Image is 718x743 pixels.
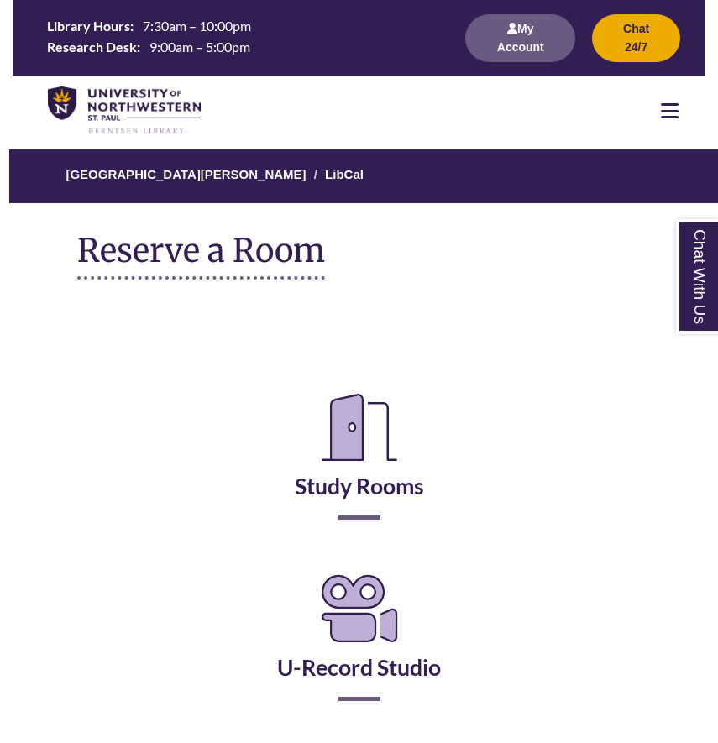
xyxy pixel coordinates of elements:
a: LibCal [325,167,364,181]
a: My Account [465,39,575,54]
span: 9:00am – 5:00pm [149,39,250,55]
a: Hours Today [40,17,446,60]
a: U-Record Studio [277,612,441,681]
a: Study Rooms [295,431,424,500]
span: 7:30am – 10:00pm [143,18,251,34]
button: Chat 24/7 [592,14,680,62]
a: [GEOGRAPHIC_DATA][PERSON_NAME] [66,167,306,181]
table: Hours Today [40,17,446,58]
nav: Breadcrumb [77,149,641,203]
a: Chat 24/7 [592,39,680,54]
img: UNWSP Library Logo [48,86,201,135]
th: Research Desk: [40,37,143,55]
h1: Reserve a Room [77,233,325,280]
th: Library Hours: [40,17,136,35]
button: My Account [465,14,575,62]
